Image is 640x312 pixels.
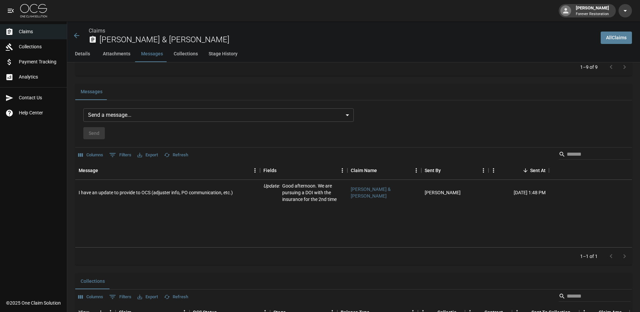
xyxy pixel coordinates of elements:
[488,180,549,206] div: [DATE] 1:48 PM
[108,150,133,160] button: Show filters
[67,46,640,62] div: anchor tabs
[79,161,98,180] div: Message
[19,94,61,101] span: Contact Us
[98,166,108,175] button: Sort
[377,166,386,175] button: Sort
[250,165,260,175] button: Menu
[263,161,276,180] div: Fields
[478,165,488,175] button: Menu
[136,150,160,160] button: Export
[136,46,168,62] button: Messages
[260,161,347,180] div: Fields
[421,161,488,180] div: Sent By
[488,165,499,175] button: Menu
[79,189,233,196] div: I have an update to provide to OCS (adjuster info, PO communication, etc.)
[559,149,631,161] div: Search
[19,28,61,35] span: Claims
[19,73,61,81] span: Analytics
[75,84,108,100] button: Messages
[4,4,17,17] button: open drawer
[580,64,598,70] p: 1–9 of 9
[351,161,377,180] div: Claim Name
[19,43,61,50] span: Collections
[521,166,530,175] button: Sort
[19,109,61,116] span: Help Center
[162,292,190,302] button: Refresh
[75,84,632,100] div: related-list tabs
[488,161,549,180] div: Sent At
[162,150,190,160] button: Refresh
[136,292,160,302] button: Export
[351,186,418,199] a: [PERSON_NAME] & [PERSON_NAME]
[263,183,280,203] p: Update :
[97,46,136,62] button: Attachments
[89,27,595,35] nav: breadcrumb
[77,292,105,302] button: Select columns
[6,300,61,306] div: © 2025 One Claim Solution
[75,273,632,289] div: related-list tabs
[559,291,631,303] div: Search
[75,161,260,180] div: Message
[580,253,598,260] p: 1–1 of 1
[276,166,286,175] button: Sort
[411,165,421,175] button: Menu
[425,161,441,180] div: Sent By
[601,32,632,44] a: AllClaims
[203,46,243,62] button: Stage History
[19,58,61,65] span: Payment Tracking
[83,108,354,122] div: Send a message...
[168,46,203,62] button: Collections
[77,150,105,160] button: Select columns
[576,11,609,17] p: Forever Restoration
[425,189,461,196] div: John Porter
[99,35,595,45] h2: [PERSON_NAME] & [PERSON_NAME]
[20,4,47,17] img: ocs-logo-white-transparent.png
[530,161,546,180] div: Sent At
[337,165,347,175] button: Menu
[108,292,133,302] button: Show filters
[89,28,105,34] a: Claims
[75,273,110,289] button: Collections
[347,161,421,180] div: Claim Name
[441,166,450,175] button: Sort
[282,183,344,203] p: Good afternoon. We are pursuing a DOI with the insurance for the 2nd time
[573,5,612,17] div: [PERSON_NAME]
[67,46,97,62] button: Details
